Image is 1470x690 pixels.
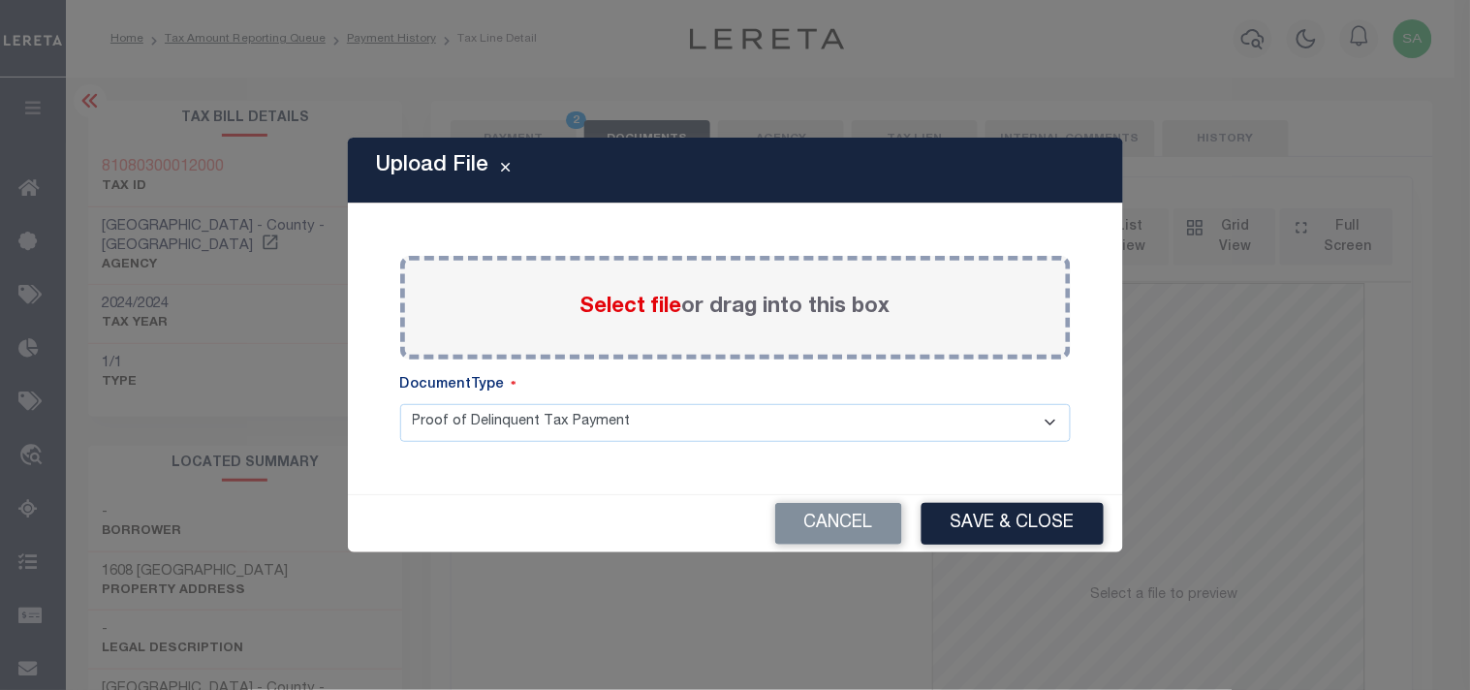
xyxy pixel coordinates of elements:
label: or drag into this box [580,292,891,324]
button: Cancel [775,503,902,545]
button: Save & Close [922,503,1104,545]
h5: Upload File [377,153,489,178]
label: DocumentType [400,375,516,396]
button: Close [489,159,523,182]
span: Select file [580,297,682,318]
